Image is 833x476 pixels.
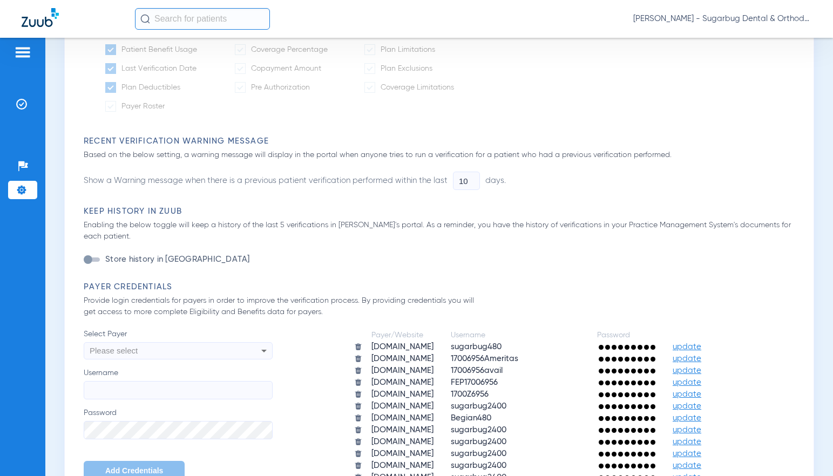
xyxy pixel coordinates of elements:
[451,438,506,446] span: sugarbug2400
[354,378,362,386] img: trash.svg
[354,414,362,422] img: trash.svg
[354,343,362,351] img: trash.svg
[105,466,163,475] span: Add Credentials
[84,368,273,399] label: Username
[673,438,701,446] span: update
[84,295,478,318] p: Provide login credentials for payers in order to improve the verification process. By providing c...
[251,84,310,91] span: Pre Authorization
[451,378,498,386] span: FEP17006956
[121,65,197,72] span: Last Verification Date
[633,13,811,24] span: [PERSON_NAME] - Sugarbug Dental & Orthodontics
[84,329,273,339] span: Select Payer
[140,14,150,24] img: Search Icon
[84,206,800,217] h3: Keep History in Zuub
[363,365,442,376] td: [DOMAIN_NAME]
[90,346,138,355] span: Please select
[354,355,362,363] img: trash.svg
[354,366,362,375] img: trash.svg
[673,378,701,386] span: update
[251,65,321,72] span: Copayment Amount
[589,330,663,341] td: Password
[451,355,518,363] span: 17006956Ameritas
[673,343,701,351] span: update
[22,8,59,27] img: Zuub Logo
[84,149,800,161] p: Based on the below setting, a warning message will display in the portal when anyone tries to run...
[363,460,442,471] td: [DOMAIN_NAME]
[84,136,800,147] h3: Recent Verification Warning Message
[84,172,506,190] li: Show a Warning message when there is a previous patient verification performed within the last days.
[121,103,165,110] span: Payer Roster
[363,377,442,388] td: [DOMAIN_NAME]
[451,450,506,458] span: sugarbug2400
[121,46,197,53] span: Patient Benefit Usage
[451,426,506,434] span: sugarbug2400
[84,381,273,399] input: Username
[381,84,454,91] span: Coverage Limitations
[363,448,442,459] td: [DOMAIN_NAME]
[84,220,800,242] p: Enabling the below toggle will keep a history of the last 5 verifications in [PERSON_NAME]'s port...
[84,407,273,439] label: Password
[363,437,442,447] td: [DOMAIN_NAME]
[451,390,489,398] span: 1700Z6956
[673,390,701,398] span: update
[354,402,362,410] img: trash.svg
[451,461,506,470] span: sugarbug2400
[354,450,362,458] img: trash.svg
[363,401,442,412] td: [DOMAIN_NAME]
[84,421,273,439] input: Password
[14,46,31,59] img: hamburger-icon
[451,366,503,375] span: 17006956avail
[251,46,328,53] span: Coverage Percentage
[673,426,701,434] span: update
[354,461,362,470] img: trash.svg
[451,402,506,410] span: sugarbug2400
[673,366,701,375] span: update
[354,438,362,446] img: trash.svg
[673,450,701,458] span: update
[121,84,180,91] span: Plan Deductibles
[381,65,432,72] span: Plan Exclusions
[779,424,833,476] iframe: Chat Widget
[451,343,502,351] span: sugarbug480
[103,254,250,265] label: Store history in [GEOGRAPHIC_DATA]
[673,461,701,470] span: update
[84,282,800,293] h3: Payer Credentials
[363,342,442,352] td: [DOMAIN_NAME]
[363,353,442,364] td: [DOMAIN_NAME]
[363,389,442,400] td: [DOMAIN_NAME]
[673,355,701,363] span: update
[673,414,701,422] span: update
[363,413,442,424] td: [DOMAIN_NAME]
[135,8,270,30] input: Search for patients
[363,330,442,341] td: Payer/Website
[451,414,491,422] span: Begian480
[354,390,362,398] img: trash.svg
[443,330,588,341] td: Username
[354,426,362,434] img: trash.svg
[363,425,442,436] td: [DOMAIN_NAME]
[381,46,435,53] span: Plan Limitations
[673,402,701,410] span: update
